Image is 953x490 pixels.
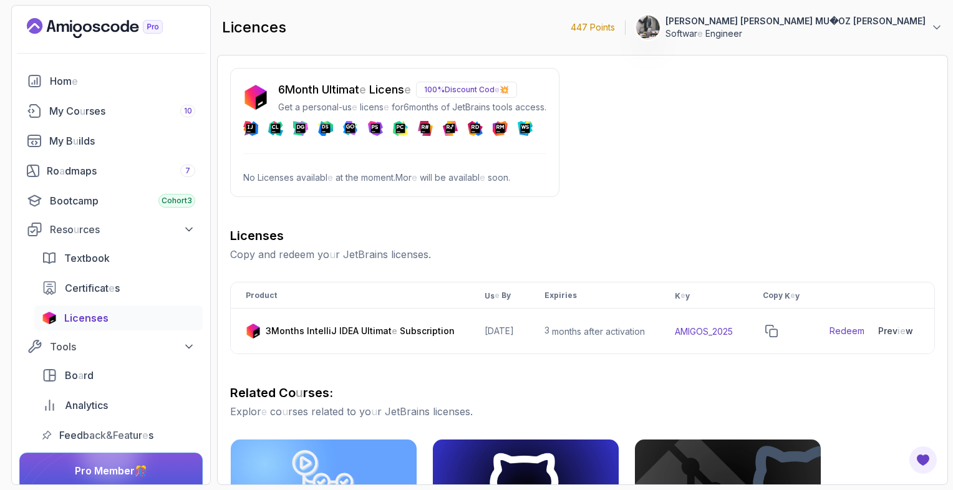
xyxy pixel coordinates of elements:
readpronunciation-span: . [394,172,395,183]
readpronunciation-word: IDEA [339,325,359,336]
readpronunciation-word: Licenses [258,172,294,183]
readpronunciation-span: y [795,291,800,300]
readpronunciation-word: Cohort [162,196,187,205]
readpronunciation-word: for [392,102,404,112]
readpronunciation-span: Ultimat [322,83,359,96]
readpronunciation-span: 3 [187,196,192,205]
readpronunciation-word: access [515,102,544,112]
readpronunciation-word: Jet [452,102,465,112]
readpronunciation-span: _2025 [709,326,733,337]
button: Resources [19,218,203,241]
readpronunciation-word: My [49,105,64,117]
readpronunciation-span: e [392,325,397,336]
readpronunciation-span: Certificat [65,282,109,294]
readpronunciation-word: months [409,102,438,112]
readpronunciation-span: availabl [296,172,327,183]
readpronunciation-span: e [261,405,267,418]
readpronunciation-word: Get [278,102,293,112]
readpronunciation-word: and [258,248,276,261]
readpronunciation-span: u [73,135,79,147]
readpronunciation-span: e [680,291,685,300]
readpronunciation-word: No [243,172,255,183]
readpronunciation-word: Copy [230,248,255,261]
readpronunciation-span: s [148,429,153,441]
readpronunciation-span: dmaps [65,165,97,177]
readpronunciation-word: Bootcamp [50,195,99,207]
readpronunciation-span: e [480,172,485,183]
readpronunciation-word: Jet [385,405,400,418]
readpronunciation-word: related [311,405,344,418]
readpronunciation-span: . [470,405,473,418]
readpronunciation-span: rses [85,105,105,117]
readpronunciation-span: s [115,282,120,294]
readpronunciation-word: Analytics [65,399,108,411]
readpronunciation-span: 🎊 [135,464,147,477]
readpronunciation-word: activation [606,326,645,337]
readpronunciation-span: e [142,429,148,441]
readpronunciation-word: will [420,172,432,183]
readpronunciation-span: Licens [369,83,404,96]
readpronunciation-word: Related [230,385,276,400]
readpronunciation-word: after [584,326,603,337]
readpronunciation-span: Us [485,291,495,300]
a: home [19,69,203,94]
readpronunciation-span: u [329,248,336,261]
readpronunciation-span: e [412,172,417,183]
readpronunciation-word: the [346,172,359,183]
readpronunciation-span: e [72,75,78,87]
readpronunciation-span: rces [79,223,100,236]
readpronunciation-span: e [359,83,366,96]
readpronunciation-word: Licenses [230,228,284,243]
readpronunciation-word: [PERSON_NAME] [665,16,738,26]
readpronunciation-word: licenses [391,248,428,261]
readpronunciation-word: Months [271,325,304,336]
a: feedback [34,423,203,448]
readpronunciation-word: IntelliJ [307,325,337,336]
readpronunciation-span: Ro [47,165,59,177]
td: 3 [530,309,660,354]
readpronunciation-span: B [66,135,73,147]
span: 10 [184,106,192,116]
readpronunciation-word: OZ [838,16,851,26]
readpronunciation-span: K [675,291,680,300]
readpronunciation-span: Ultimat [361,325,392,336]
img: jetbrains icon [243,85,268,110]
readpronunciation-span: y [685,291,690,300]
readpronunciation-word: Copy [763,291,783,300]
readpronunciation-word: Textbook [64,252,110,264]
button: Open Feedback Button [908,445,938,475]
td: [DATE] [470,309,529,354]
readpronunciation-span: a [78,369,84,382]
h2: licences [222,17,286,37]
readpronunciation-span: e [495,85,500,94]
readpronunciation-span: . [508,172,510,183]
readpronunciation-word: months [552,326,581,337]
readpronunciation-word: AMIGOS [675,326,709,337]
readpronunciation-word: be [435,172,446,183]
readpronunciation-span: 6 [278,83,285,96]
a: textbook [34,246,203,271]
readpronunciation-word: MU [815,16,830,26]
a: board [34,363,203,388]
a: certificates [34,276,203,300]
readpronunciation-span: yo [359,405,371,418]
readpronunciation-word: Brains [358,248,388,261]
readpronunciation-span: availabl [448,172,480,183]
img: user profile image [636,16,660,39]
readpronunciation-word: [PERSON_NAME] [740,16,813,26]
a: Redeem [830,325,864,337]
readpronunciation-span: . [428,248,431,261]
readpronunciation-word: Subscription [400,325,455,336]
readpronunciation-span: u [371,405,377,418]
readpronunciation-word: soon [488,172,508,183]
readpronunciation-span: e [327,172,333,183]
readpronunciation-span: Co [66,105,80,117]
readpronunciation-span: rses [288,405,308,418]
readpronunciation-span: 3 [266,325,271,336]
readpronunciation-span: Co [279,385,296,400]
readpronunciation-span: e [384,102,389,112]
readpronunciation-span: e [404,83,411,96]
readpronunciation-span: e [697,28,703,39]
readpronunciation-word: Brains [465,102,490,112]
readpronunciation-span: rd [84,369,94,382]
